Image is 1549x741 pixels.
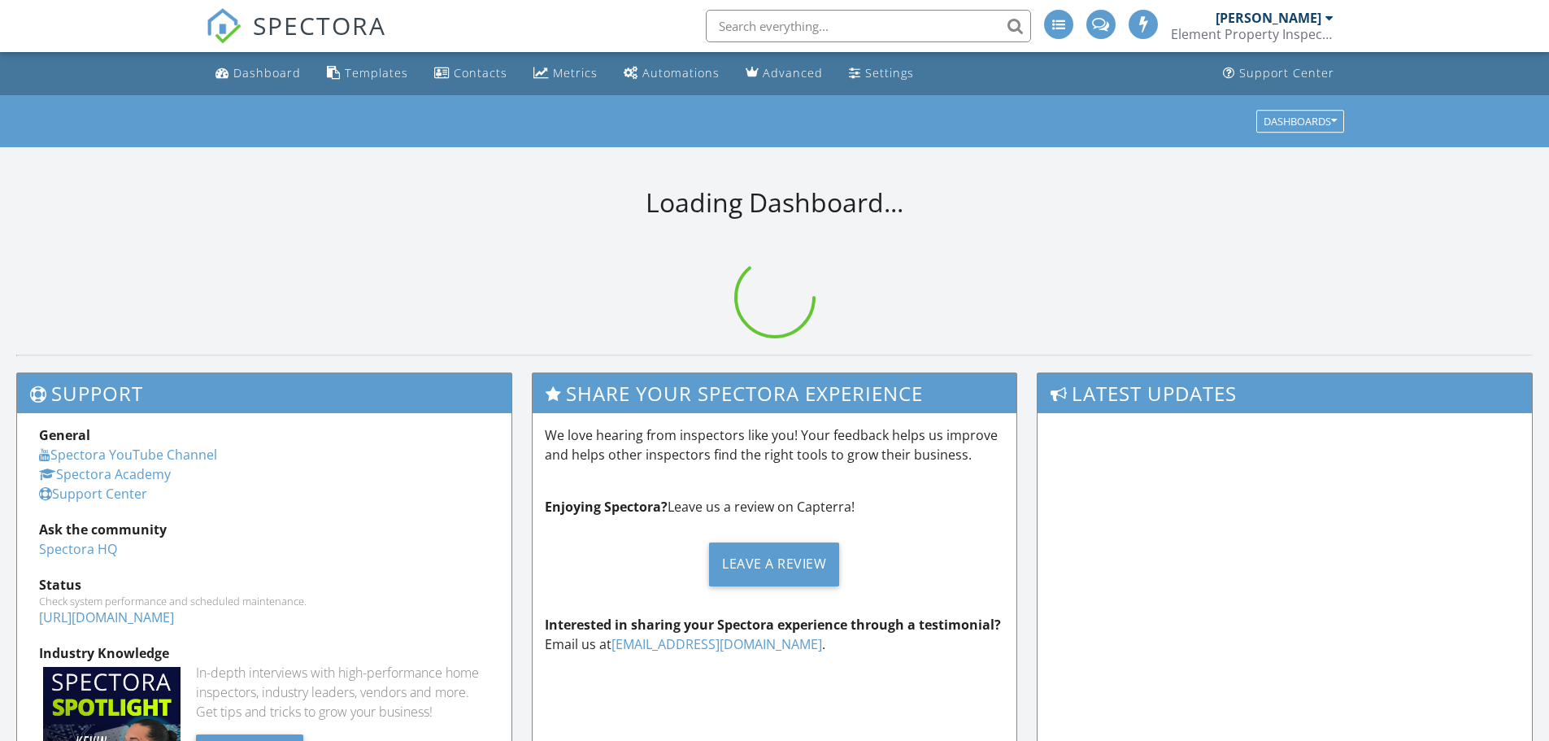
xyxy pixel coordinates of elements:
div: Settings [865,65,914,81]
a: SPECTORA [206,22,386,56]
div: Industry Knowledge [39,643,490,663]
a: Spectora Academy [39,465,171,483]
div: Element Property Inspections [1171,26,1334,42]
input: Search everything... [706,10,1031,42]
a: Leave a Review [545,530,1005,599]
a: Contacts [428,59,514,89]
img: The Best Home Inspection Software - Spectora [206,8,241,44]
h3: Latest Updates [1038,373,1532,413]
strong: Interested in sharing your Spectora experience through a testimonial? [545,616,1001,634]
div: Check system performance and scheduled maintenance. [39,595,490,608]
a: Metrics [527,59,604,89]
a: Templates [320,59,415,89]
div: Metrics [553,65,598,81]
a: Spectora YouTube Channel [39,446,217,464]
a: Dashboard [209,59,307,89]
p: Email us at . [545,615,1005,654]
div: Ask the community [39,520,490,539]
div: Advanced [763,65,823,81]
a: Support Center [1216,59,1341,89]
a: [URL][DOMAIN_NAME] [39,608,174,626]
div: Status [39,575,490,595]
button: Dashboards [1256,110,1344,133]
p: We love hearing from inspectors like you! Your feedback helps us improve and helps other inspecto... [545,425,1005,464]
div: Dashboards [1264,116,1337,127]
a: Settings [842,59,920,89]
strong: General [39,426,90,444]
a: Spectora HQ [39,540,117,558]
a: [EMAIL_ADDRESS][DOMAIN_NAME] [611,635,822,653]
div: Support Center [1239,65,1334,81]
span: SPECTORA [253,8,386,42]
div: Automations [642,65,720,81]
a: Automations (Basic) [617,59,726,89]
a: Advanced [739,59,829,89]
div: Templates [345,65,408,81]
h3: Share Your Spectora Experience [533,373,1017,413]
strong: Enjoying Spectora? [545,498,668,516]
div: [PERSON_NAME] [1216,10,1321,26]
div: Leave a Review [709,543,839,586]
div: Dashboard [233,65,301,81]
a: Support Center [39,485,147,503]
div: Contacts [454,65,507,81]
div: In-depth interviews with high-performance home inspectors, industry leaders, vendors and more. Ge... [196,663,490,721]
h3: Support [17,373,511,413]
p: Leave us a review on Capterra! [545,497,1005,517]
